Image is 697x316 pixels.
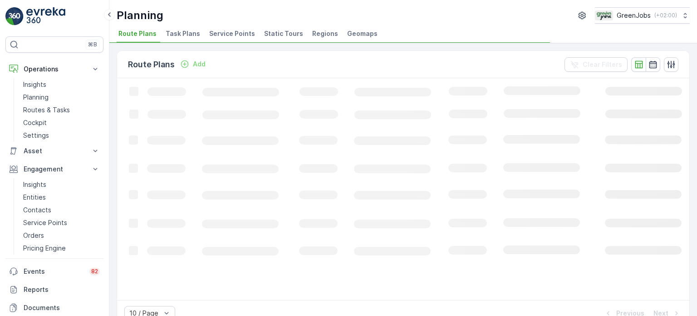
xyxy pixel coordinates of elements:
[347,29,378,38] span: Geomaps
[88,41,97,48] p: ⌘B
[20,204,103,216] a: Contacts
[583,60,622,69] p: Clear Filters
[23,131,49,140] p: Settings
[20,191,103,204] a: Entities
[118,29,157,38] span: Route Plans
[24,165,85,174] p: Engagement
[20,129,103,142] a: Settings
[24,146,85,155] p: Asset
[312,29,338,38] span: Regions
[117,8,163,23] p: Planning
[595,7,690,24] button: GreenJobs(+02:00)
[24,285,100,294] p: Reports
[20,91,103,104] a: Planning
[209,29,255,38] span: Service Points
[20,242,103,255] a: Pricing Engine
[5,160,103,178] button: Engagement
[5,142,103,160] button: Asset
[20,216,103,229] a: Service Points
[23,105,70,115] p: Routes & Tasks
[20,104,103,116] a: Routes & Tasks
[595,10,613,20] img: Green_Jobs_Logo.png
[20,116,103,129] a: Cockpit
[20,178,103,191] a: Insights
[24,303,100,312] p: Documents
[91,268,98,275] p: 82
[23,180,46,189] p: Insights
[193,60,206,69] p: Add
[654,12,677,19] p: ( +02:00 )
[5,60,103,78] button: Operations
[5,281,103,299] a: Reports
[20,78,103,91] a: Insights
[5,262,103,281] a: Events82
[128,58,175,71] p: Route Plans
[5,7,24,25] img: logo
[617,11,651,20] p: GreenJobs
[24,267,84,276] p: Events
[23,93,49,102] p: Planning
[23,80,46,89] p: Insights
[26,7,65,25] img: logo_light-DOdMpM7g.png
[20,229,103,242] a: Orders
[23,218,67,227] p: Service Points
[166,29,200,38] span: Task Plans
[564,57,628,72] button: Clear Filters
[23,244,66,253] p: Pricing Engine
[264,29,303,38] span: Static Tours
[23,118,47,127] p: Cockpit
[23,193,46,202] p: Entities
[23,206,51,215] p: Contacts
[177,59,209,70] button: Add
[23,231,44,240] p: Orders
[24,65,85,74] p: Operations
